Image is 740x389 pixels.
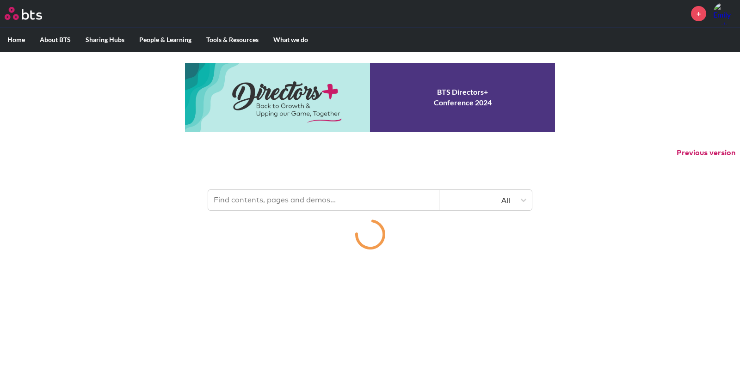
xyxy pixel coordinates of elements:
label: What we do [266,28,315,52]
label: About BTS [32,28,78,52]
label: Sharing Hubs [78,28,132,52]
input: Find contents, pages and demos... [208,190,439,210]
a: + [691,6,706,21]
a: Conference 2024 [185,63,555,132]
button: Previous version [677,148,735,158]
a: Go home [5,7,59,20]
img: BTS Logo [5,7,42,20]
div: All [444,195,510,205]
a: Profile [713,2,735,24]
label: Tools & Resources [199,28,266,52]
label: People & Learning [132,28,199,52]
img: Emily Steigerwald [713,2,735,24]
